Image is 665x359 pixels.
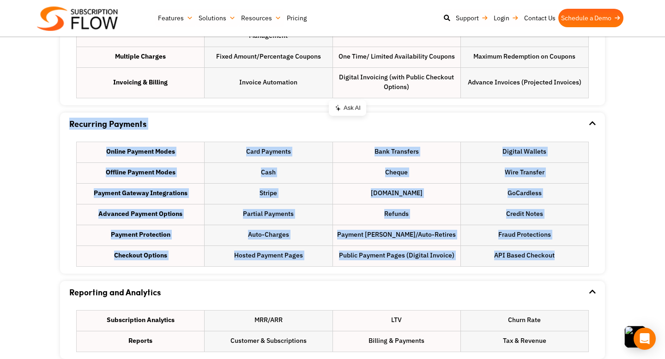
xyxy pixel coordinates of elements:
[115,52,166,61] strong: Multiple Charges
[461,68,588,98] li: Advance Invoices (Projected Invoices)
[106,168,175,177] strong: Offline Payment Modes
[333,184,460,204] li: [DOMAIN_NAME]
[333,311,460,331] li: LTV
[238,9,284,27] a: Resources
[461,311,588,331] li: Churn Rate
[111,230,170,239] strong: Payment Protection
[521,9,558,27] a: Contact Us
[196,9,238,27] a: Solutions
[333,225,460,245] li: Payment [PERSON_NAME]/Auto-Retires
[558,9,623,27] a: Schedule a Demo
[94,188,187,198] strong: Payment Gateway Integrations
[461,184,588,204] li: GoCardless
[205,204,332,225] li: Partial Payments
[107,315,175,325] strong: Subscription Analytics
[461,246,588,266] li: API Based Checkout
[333,204,460,225] li: Refunds
[333,246,460,266] li: Public Payment Pages (Digital Invoice)
[461,331,588,352] li: Tax & Revenue
[333,47,460,67] li: One Time/ Limited Availability Coupons
[69,113,596,135] div: Recurring Payments
[69,281,596,303] div: Reporting and Analytics
[155,9,196,27] a: Features
[634,328,656,350] div: Open Intercom Messenger
[205,184,332,204] li: Stripe
[205,142,332,162] li: Card Payments
[205,47,332,67] li: Fixed Amount/Percentage Coupons
[461,142,588,162] li: Digital Wallets
[69,118,146,130] a: Recurring Payments
[491,9,521,27] a: Login
[205,68,332,98] li: Invoice Automation
[461,225,588,245] li: Fraud Protections
[284,9,309,27] a: Pricing
[333,142,460,162] li: Bank Transfers
[461,204,588,225] li: Credit Notes
[128,336,152,346] strong: Reports
[205,311,332,331] li: MRR/ARR
[205,246,332,266] li: Hosted Payment Pages
[37,6,118,31] img: Subscriptionflow
[205,163,332,183] li: Cash
[333,163,460,183] li: Cheque
[69,303,596,359] div: Reporting and Analytics
[69,286,161,298] a: Reporting and Analytics
[205,331,332,352] li: Customer & Subscriptions
[69,135,596,274] div: Recurring Payments
[461,163,588,183] li: Wire Transfer
[453,9,491,27] a: Support
[114,251,167,260] strong: Checkout Options
[461,47,588,67] li: Maximum Redemption on Coupons
[98,209,182,219] strong: Advanced Payment Options
[106,147,175,156] strong: Online Payment Modes
[333,68,460,98] li: Digital Invoicing (with Public Checkout Options)
[113,78,168,87] strong: Invoicing & Billing
[205,225,332,245] li: Auto-Charges
[333,331,460,352] li: Billing & Payments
